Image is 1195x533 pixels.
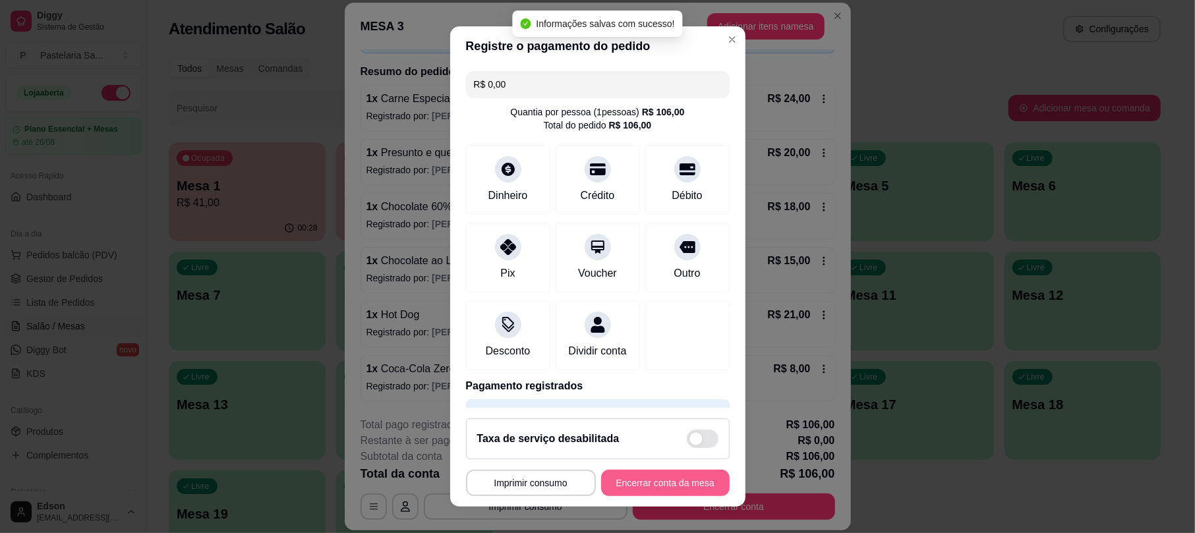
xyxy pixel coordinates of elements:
[500,266,515,281] div: Pix
[674,266,700,281] div: Outro
[477,431,620,447] h2: Taxa de serviço desabilitada
[536,18,674,29] span: Informações salvas com sucesso!
[511,105,685,119] div: Quantia por pessoa ( 1 pessoas)
[568,343,626,359] div: Dividir conta
[609,119,652,132] div: R$ 106,00
[486,343,531,359] div: Desconto
[722,29,743,50] button: Close
[578,266,617,281] div: Voucher
[642,105,685,119] div: R$ 106,00
[581,188,615,204] div: Crédito
[520,18,531,29] span: check-circle
[474,71,722,98] input: Ex.: hambúrguer de cordeiro
[672,188,702,204] div: Débito
[466,470,596,496] button: Imprimir consumo
[601,470,730,496] button: Encerrar conta da mesa
[488,188,528,204] div: Dinheiro
[466,378,730,394] p: Pagamento registrados
[450,26,745,66] header: Registre o pagamento do pedido
[544,119,652,132] div: Total do pedido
